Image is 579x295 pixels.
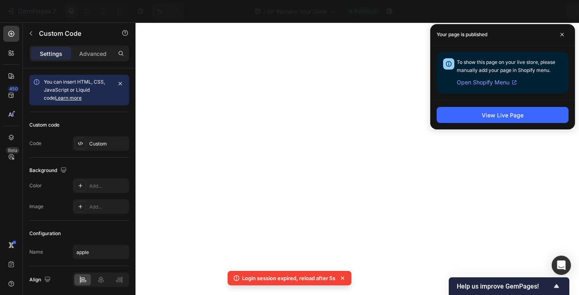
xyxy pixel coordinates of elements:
[79,49,107,58] p: Advanced
[8,86,19,92] div: 450
[526,3,559,19] button: Publish
[29,203,43,210] div: Image
[53,6,56,16] p: 7
[457,281,561,291] button: Show survey - Help us improve GemPages!
[354,8,376,15] span: Published
[457,59,555,73] span: To show this page on your live store, please manually add your page in Shopify menu.
[437,107,569,123] button: View Live Page
[89,203,127,211] div: Add...
[29,248,43,256] div: Name
[6,147,19,154] div: Beta
[44,79,105,101] span: You can insert HTML, CSS, JavaScript or Liquid code
[263,7,265,16] span: /
[40,49,62,58] p: Settings
[39,29,107,38] p: Custom Code
[532,7,552,16] div: Publish
[242,274,335,282] p: Login session expired, reload after 5s
[437,31,487,39] p: Your page is published
[457,78,509,87] span: Open Shopify Menu
[29,165,68,176] div: Background
[3,3,60,19] button: 7
[55,95,82,101] a: Learn more
[29,275,52,285] div: Align
[152,3,184,19] div: Undo/Redo
[496,3,522,19] button: Save
[89,182,127,190] div: Add...
[89,140,127,147] div: Custom
[29,140,41,147] div: Code
[29,230,61,237] div: Configuration
[267,7,327,16] span: GP Reclaim Your Child
[482,111,524,119] div: View Live Page
[29,121,60,129] div: Custom code
[29,182,42,189] div: Color
[552,256,571,275] div: Open Intercom Messenger
[503,8,516,15] span: Save
[457,283,552,290] span: Help us improve GemPages!
[136,23,579,295] iframe: Design area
